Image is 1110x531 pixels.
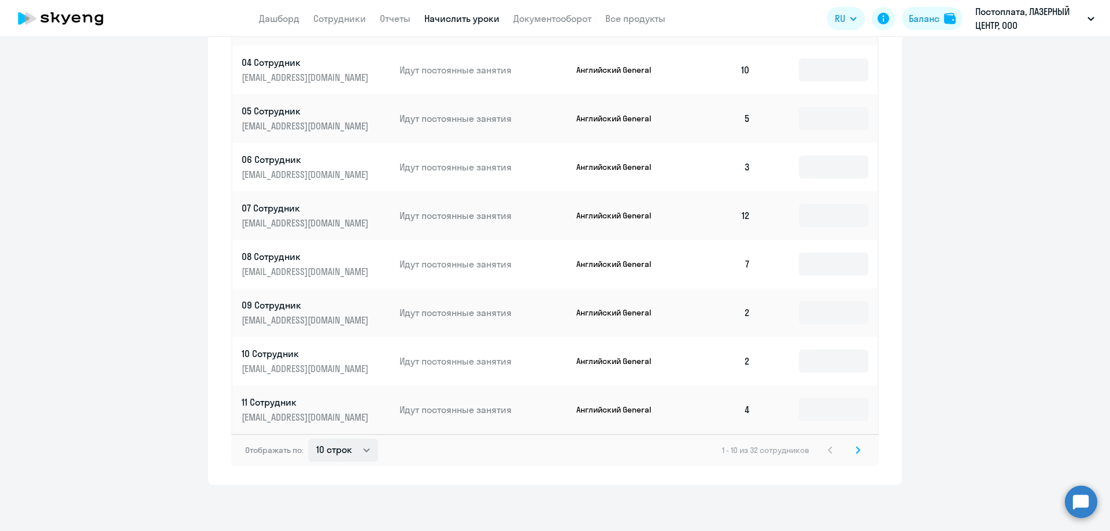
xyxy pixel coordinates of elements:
[399,355,567,367] p: Идут постоянные занятия
[424,13,499,24] a: Начислить уроки
[242,314,371,326] p: [EMAIL_ADDRESS][DOMAIN_NAME]
[242,153,371,166] p: 06 Сотрудник
[679,337,760,385] td: 2
[242,105,390,132] a: 05 Сотрудник[EMAIL_ADDRESS][DOMAIN_NAME]
[399,306,567,319] p: Идут постоянные занятия
[576,404,663,415] p: Английский General
[902,7,963,30] button: Балансbalance
[242,202,390,229] a: 07 Сотрудник[EMAIL_ADDRESS][DOMAIN_NAME]
[399,64,567,76] p: Идут постоянные занятия
[399,112,567,125] p: Идут постоянные занятия
[242,71,371,84] p: [EMAIL_ADDRESS][DOMAIN_NAME]
[242,362,371,375] p: [EMAIL_ADDRESS][DOMAIN_NAME]
[679,288,760,337] td: 2
[399,161,567,173] p: Идут постоянные занятия
[242,299,390,326] a: 09 Сотрудник[EMAIL_ADDRESS][DOMAIN_NAME]
[970,5,1100,32] button: Постоплата, ЛАЗЕРНЫЙ ЦЕНТР, ООО
[242,347,371,360] p: 10 Сотрудник
[576,162,663,172] p: Английский General
[242,299,371,311] p: 09 Сотрудник
[242,105,371,117] p: 05 Сотрудник
[242,120,371,132] p: [EMAIL_ADDRESS][DOMAIN_NAME]
[576,356,663,366] p: Английский General
[722,445,809,455] span: 1 - 10 из 32 сотрудников
[313,13,366,24] a: Сотрудники
[827,7,865,30] button: RU
[576,65,663,75] p: Английский General
[576,210,663,221] p: Английский General
[242,347,390,375] a: 10 Сотрудник[EMAIL_ADDRESS][DOMAIN_NAME]
[605,13,665,24] a: Все продукты
[242,217,371,229] p: [EMAIL_ADDRESS][DOMAIN_NAME]
[242,265,371,278] p: [EMAIL_ADDRESS][DOMAIN_NAME]
[909,12,939,25] div: Баланс
[399,258,567,270] p: Идут постоянные занятия
[242,396,390,424] a: 11 Сотрудник[EMAIL_ADDRESS][DOMAIN_NAME]
[679,385,760,434] td: 4
[242,56,371,69] p: 04 Сотрудник
[975,5,1083,32] p: Постоплата, ЛАЗЕРНЫЙ ЦЕНТР, ООО
[242,250,390,278] a: 08 Сотрудник[EMAIL_ADDRESS][DOMAIN_NAME]
[380,13,410,24] a: Отчеты
[576,259,663,269] p: Английский General
[242,56,390,84] a: 04 Сотрудник[EMAIL_ADDRESS][DOMAIN_NAME]
[242,168,371,181] p: [EMAIL_ADDRESS][DOMAIN_NAME]
[242,153,390,181] a: 06 Сотрудник[EMAIL_ADDRESS][DOMAIN_NAME]
[679,191,760,240] td: 12
[679,143,760,191] td: 3
[576,113,663,124] p: Английский General
[835,12,845,25] span: RU
[245,445,304,455] span: Отображать по:
[399,209,567,222] p: Идут постоянные занятия
[944,13,956,24] img: balance
[242,396,371,409] p: 11 Сотрудник
[259,13,299,24] a: Дашборд
[242,250,371,263] p: 08 Сотрудник
[679,240,760,288] td: 7
[679,46,760,94] td: 10
[242,202,371,214] p: 07 Сотрудник
[576,307,663,318] p: Английский General
[679,94,760,143] td: 5
[242,411,371,424] p: [EMAIL_ADDRESS][DOMAIN_NAME]
[513,13,591,24] a: Документооборот
[399,403,567,416] p: Идут постоянные занятия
